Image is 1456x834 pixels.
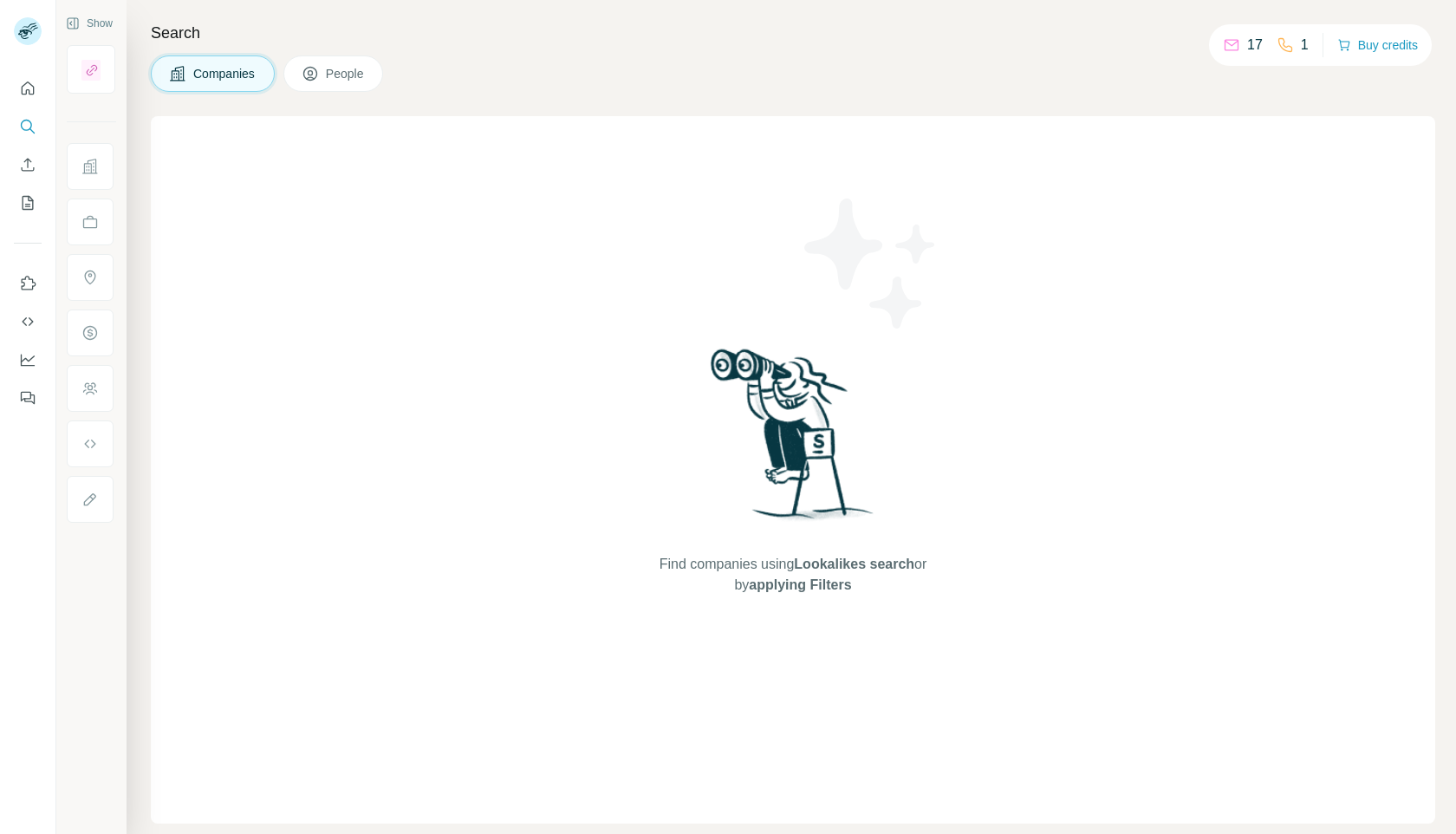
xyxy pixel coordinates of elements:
button: Show [54,10,125,36]
button: Dashboard [14,344,42,375]
h4: Search [151,21,1435,45]
button: Use Surfe on LinkedIn [14,268,42,299]
span: applying Filters [749,577,851,592]
button: Enrich CSV [14,149,42,180]
button: Feedback [14,382,42,414]
img: Surfe Illustration - Woman searching with binoculars [703,344,883,538]
span: Find companies using or by [654,554,932,596]
button: Quick start [14,73,42,104]
img: Surfe Illustration - Stars [793,186,949,342]
span: People [326,65,366,82]
button: My lists [14,187,42,218]
button: Search [14,111,42,142]
span: Companies [193,65,257,82]
span: Lookalikes search [794,557,914,571]
button: Use Surfe API [14,306,42,337]
button: Buy credits [1337,33,1418,57]
p: 1 [1301,35,1309,55]
p: 17 [1247,35,1263,55]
